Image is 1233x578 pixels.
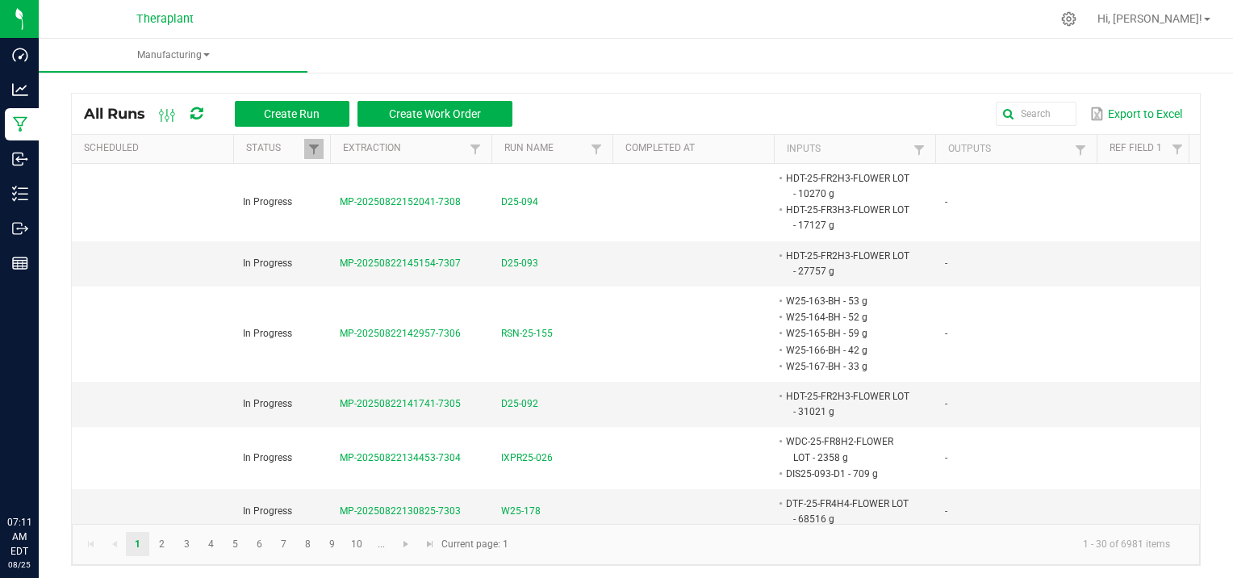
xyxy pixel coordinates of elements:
[243,398,292,409] span: In Progress
[370,532,393,556] a: Page 11
[84,142,227,155] a: ScheduledSortable
[12,255,28,271] inline-svg: Reports
[39,39,307,73] a: Manufacturing
[996,102,1076,126] input: Search
[1097,12,1202,25] span: Hi, [PERSON_NAME]!
[935,382,1097,427] td: -
[518,531,1183,558] kendo-pager-info: 1 - 30 of 6981 items
[340,398,461,409] span: MP-20250822141741-7305
[501,195,538,210] span: D25-094
[418,532,441,556] a: Go to the last page
[784,466,911,482] li: DIS25-093-D1 - 709 g
[501,504,541,519] span: W25-178
[395,532,418,556] a: Go to the next page
[784,248,911,279] li: HDT-25-FR2H3-FLOWER LOT - 27757 g
[345,532,369,556] a: Page 10
[343,142,465,155] a: ExtractionSortable
[935,135,1097,164] th: Outputs
[7,559,31,571] p: 08/25
[625,142,767,155] a: Completed AtSortable
[466,139,485,159] a: Filter
[501,326,553,341] span: RSN-25-155
[784,342,911,358] li: W25-166-BH - 42 g
[1168,139,1187,159] a: Filter
[909,140,929,160] a: Filter
[784,325,911,341] li: W25-165-BH - 59 g
[39,48,307,62] span: Manufacturing
[399,538,412,551] span: Go to the next page
[296,532,320,556] a: Page 8
[935,489,1097,534] td: -
[248,532,271,556] a: Page 6
[224,532,247,556] a: Page 5
[784,496,911,527] li: DTF-25-FR4H4-FLOWER LOT - 68516 g
[12,47,28,63] inline-svg: Dashboard
[16,449,65,497] iframe: Resource center
[264,107,320,120] span: Create Run
[501,396,538,412] span: D25-092
[12,82,28,98] inline-svg: Analytics
[243,452,292,463] span: In Progress
[784,202,911,233] li: HDT-25-FR3H3-FLOWER LOT - 17127 g
[340,505,461,517] span: MP-20250822130825-7303
[84,100,525,128] div: All Runs
[272,532,295,556] a: Page 7
[501,256,538,271] span: D25-093
[424,538,437,551] span: Go to the last page
[1086,100,1186,128] button: Export to Excel
[340,328,461,339] span: MP-20250822142957-7306
[784,433,911,465] li: WDC-25-FR8H2-FLOWER LOT - 2358 g
[7,515,31,559] p: 07:11 AM EDT
[126,532,149,556] a: Page 1
[235,101,349,127] button: Create Run
[340,452,461,463] span: MP-20250822134453-7304
[304,139,324,159] a: Filter
[935,287,1097,382] td: -
[243,196,292,207] span: In Progress
[784,388,911,420] li: HDT-25-FR2H3-FLOWER LOT - 31021 g
[246,142,303,155] a: StatusSortable
[243,328,292,339] span: In Progress
[48,446,67,466] iframe: Resource center unread badge
[136,12,194,26] span: Theraplant
[199,532,223,556] a: Page 4
[784,293,911,309] li: W25-163-BH - 53 g
[150,532,173,556] a: Page 2
[340,196,461,207] span: MP-20250822152041-7308
[12,116,28,132] inline-svg: Manufacturing
[12,220,28,237] inline-svg: Outbound
[784,358,911,375] li: W25-167-BH - 33 g
[935,164,1097,241] td: -
[12,186,28,202] inline-svg: Inventory
[72,524,1200,565] kendo-pager: Current page: 1
[389,107,481,120] span: Create Work Order
[784,309,911,325] li: W25-164-BH - 52 g
[243,258,292,269] span: In Progress
[320,532,344,556] a: Page 9
[1110,142,1167,155] a: Ref Field 1Sortable
[504,142,586,155] a: Run NameSortable
[774,135,935,164] th: Inputs
[1071,140,1090,160] a: Filter
[12,151,28,167] inline-svg: Inbound
[1059,11,1079,27] div: Manage settings
[175,532,199,556] a: Page 3
[243,505,292,517] span: In Progress
[340,258,461,269] span: MP-20250822145154-7307
[784,170,911,202] li: HDT-25-FR2H3-FLOWER LOT - 10270 g
[501,450,553,466] span: IXPR25-026
[357,101,512,127] button: Create Work Order
[935,427,1097,489] td: -
[935,241,1097,287] td: -
[587,139,606,159] a: Filter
